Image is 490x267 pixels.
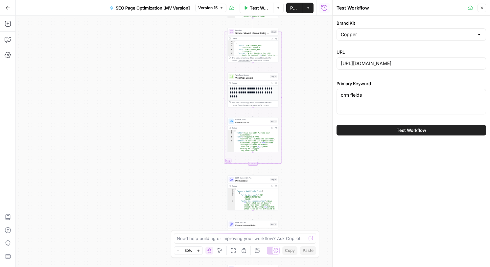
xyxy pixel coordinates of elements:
[341,92,482,98] textarea: crm fields
[198,5,218,11] span: Version 15
[285,248,295,254] span: Copy
[250,5,269,11] span: Test Workflow
[228,132,234,136] div: 2
[235,31,269,35] span: Scrape relevant internal linking pages
[248,162,258,166] div: Complete
[185,248,192,253] span: 50%
[232,41,234,43] span: Toggle code folding, rows 1 through 7
[337,80,486,87] label: Primary Keyword
[227,117,278,152] div: Format JSONFormat JSONStep 13Output{ "title":"Save time with Pipeline email automations", "link":...
[337,20,486,26] label: Brand Kit
[232,43,234,45] span: Toggle code folding, rows 2 through 6
[235,224,269,227] span: Format internal links
[233,188,235,190] span: Toggle code folding, rows 1 through 29
[300,246,316,255] button: Paste
[337,49,486,55] label: URL
[228,200,235,214] div: 5
[290,5,299,11] span: Publish
[232,57,277,62] div: This output is too large & has been abbreviated for review. to view the full content.
[252,63,253,72] g: Edge from step_9 to step_12
[227,176,278,210] div: LLM · Gemini 2.5 ProPrompt LLMStep 11Output{ "pages_to_build_links_from":[ { "url_to_link_from":"...
[235,118,269,121] span: Format JSON
[270,120,277,123] div: Step 13
[235,74,269,76] span: Web Page Scrape
[227,162,278,166] div: Complete
[252,255,253,265] g: Edge from step_14 to step_15
[228,43,234,45] div: 2
[240,3,273,13] button: Test Workflow
[233,192,235,194] span: Toggle code folding, rows 3 through 7
[232,127,269,129] div: Output
[286,3,303,13] button: Publish
[228,190,235,192] div: 2
[228,192,235,194] div: 3
[116,5,190,11] span: SEO Page Optimization [MV Version]
[228,41,234,43] div: 1
[252,210,253,220] g: Edge from step_11 to step_14
[303,248,314,254] span: Paste
[227,28,278,63] div: LoopIterationScrape relevant internal linking pagesStep 9Output[ { "title":"[URL][DOMAIN_NAME] /r...
[238,60,250,61] span: Copy the output
[228,49,234,53] div: 4
[228,188,235,190] div: 1
[232,185,269,187] div: Output
[232,37,269,40] div: Output
[195,4,226,12] button: Version 15
[235,76,269,79] span: Web Page Scrape
[228,194,235,200] div: 4
[282,246,297,255] button: Copy
[228,136,234,140] div: 3
[232,130,234,132] span: Toggle code folding, rows 1 through 5
[341,31,474,38] input: Copper
[270,223,277,226] div: Step 14
[235,29,269,32] span: Iteration
[228,10,235,22] div: 6
[228,45,234,49] div: 3
[232,82,269,85] div: Output
[235,221,269,224] span: LLM · GPT-4.1
[270,178,277,181] div: Step 11
[270,75,277,78] div: Step 12
[238,104,250,106] span: Copy the output
[235,121,269,124] span: Format JSON
[232,101,277,107] div: This output is too large & has been abbreviated for review. to view the full content.
[235,177,269,179] span: LLM · Gemini 2.5 Pro
[106,3,194,13] button: SEO Page Optimization [MV Version]
[235,179,269,182] span: Prompt LLM
[228,130,234,132] div: 1
[233,190,235,192] span: Toggle code folding, rows 2 through 28
[232,230,269,232] div: Output
[271,30,277,33] div: Step 9
[252,18,253,28] g: Edge from step_8 to step_9
[337,125,486,135] button: Test Workflow
[252,166,253,175] g: Edge from step_9-iteration-end to step_11
[252,108,253,117] g: Edge from step_12 to step_13
[397,127,426,133] span: Test Workflow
